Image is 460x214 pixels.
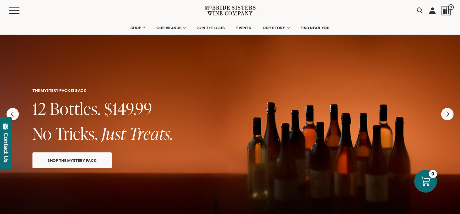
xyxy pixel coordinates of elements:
[3,133,9,162] div: Contact Us
[102,122,126,145] span: Just
[236,26,251,30] span: EVENTS
[36,157,108,164] span: SHOP THE MYSTERY PACK
[156,26,182,30] span: OUR BRANDS
[9,7,32,14] button: Mobile Menu Trigger
[56,122,98,145] span: Tricks,
[32,152,112,168] a: SHOP THE MYSTERY PACK
[296,21,334,34] a: FIND NEAR YOU
[441,108,454,120] button: Next
[32,122,52,145] span: No
[448,4,454,10] span: 0
[197,26,225,30] span: JOIN THE CLUB
[263,26,285,30] span: OUR STORY
[301,26,330,30] span: FIND NEAR YOU
[126,21,149,34] a: SHOP
[193,21,229,34] a: JOIN THE CLUB
[152,21,190,34] a: OUR BRANDS
[131,26,142,30] span: SHOP
[6,108,19,120] button: Previous
[32,88,428,92] h6: THE MYSTERY PACK IS BACK
[232,21,255,34] a: EVENTS
[130,122,173,145] span: Treats.
[32,97,46,120] span: 12
[258,21,293,34] a: OUR STORY
[429,170,437,178] div: 0
[104,97,152,120] span: $149.99
[50,97,101,120] span: Bottles.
